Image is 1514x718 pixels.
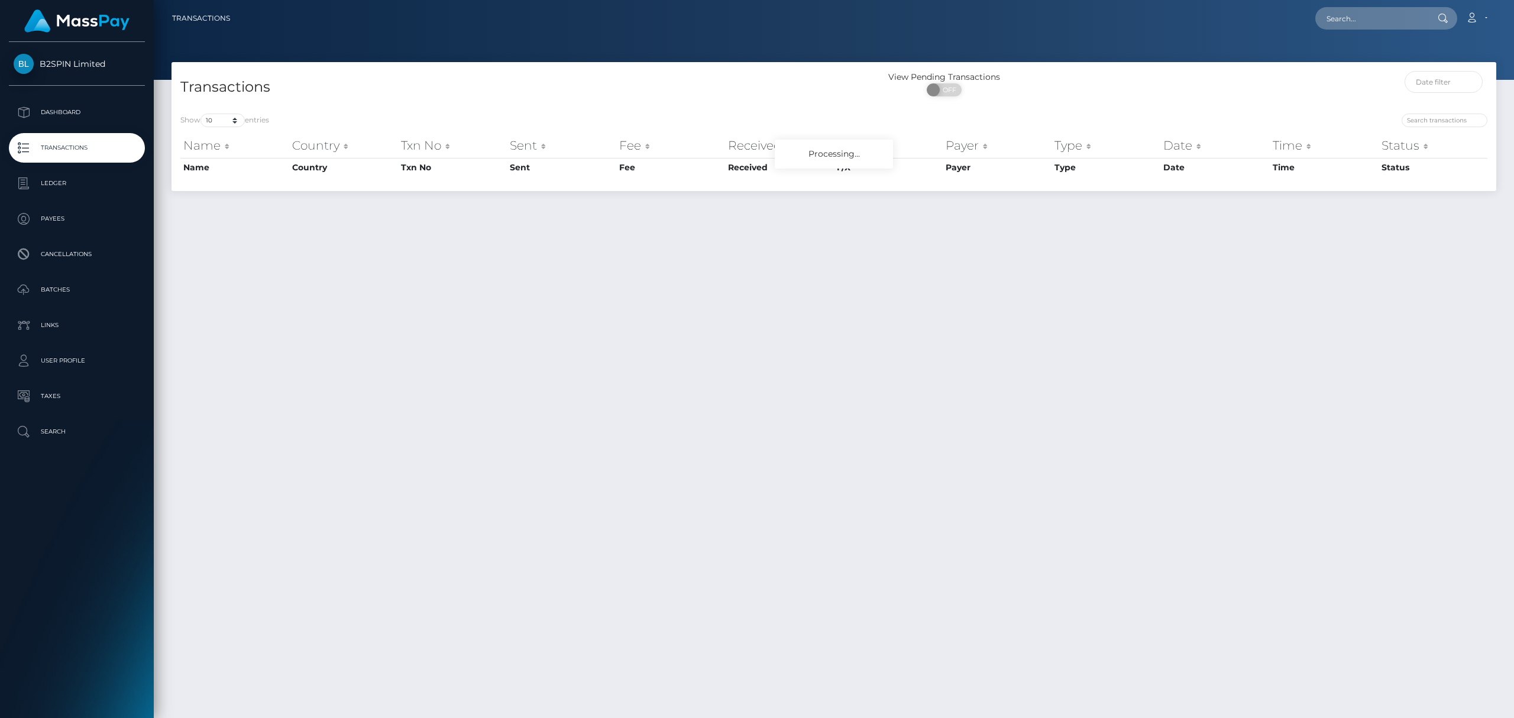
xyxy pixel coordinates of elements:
th: Country [289,134,398,157]
label: Show entries [180,114,269,127]
p: Ledger [14,174,140,192]
th: Sent [507,134,616,157]
a: Search [9,417,145,447]
a: Payees [9,204,145,234]
a: User Profile [9,346,145,376]
th: Time [1270,158,1379,177]
th: Txn No [398,158,507,177]
span: B2SPIN Limited [9,59,145,69]
p: Transactions [14,139,140,157]
select: Showentries [200,114,245,127]
img: B2SPIN Limited [14,54,34,74]
th: Time [1270,134,1379,157]
p: Dashboard [14,104,140,121]
a: Taxes [9,381,145,411]
a: Dashboard [9,98,145,127]
th: Type [1052,134,1160,157]
th: F/X [834,134,943,157]
div: Processing... [775,140,893,169]
input: Search... [1315,7,1426,30]
th: Payer [943,134,1052,157]
th: Country [289,158,398,177]
th: Date [1160,158,1269,177]
img: MassPay Logo [24,9,130,33]
th: Payer [943,158,1052,177]
th: Name [180,158,289,177]
div: View Pending Transactions [834,71,1054,83]
a: Links [9,311,145,340]
p: Search [14,423,140,441]
a: Transactions [172,6,230,31]
th: Received [725,158,834,177]
input: Search transactions [1402,114,1487,127]
input: Date filter [1405,71,1483,93]
th: Fee [616,158,725,177]
span: OFF [933,83,963,96]
th: Type [1052,158,1160,177]
a: Cancellations [9,240,145,269]
th: Date [1160,134,1269,157]
a: Batches [9,275,145,305]
p: Links [14,316,140,334]
th: Name [180,134,289,157]
a: Transactions [9,133,145,163]
h4: Transactions [180,77,825,98]
th: Status [1379,158,1487,177]
p: User Profile [14,352,140,370]
th: Sent [507,158,616,177]
th: Fee [616,134,725,157]
th: Txn No [398,134,507,157]
p: Batches [14,281,140,299]
p: Taxes [14,387,140,405]
th: Received [725,134,834,157]
a: Ledger [9,169,145,198]
th: Status [1379,134,1487,157]
p: Cancellations [14,245,140,263]
p: Payees [14,210,140,228]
